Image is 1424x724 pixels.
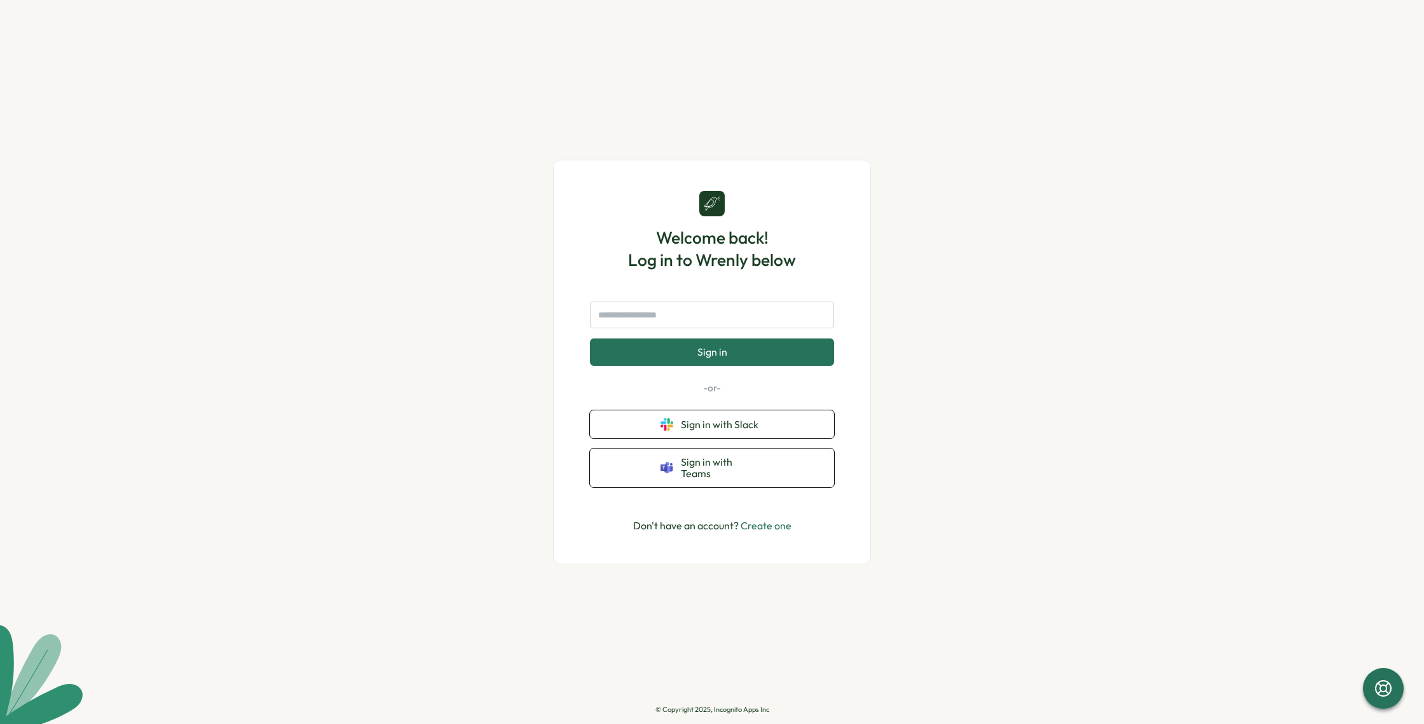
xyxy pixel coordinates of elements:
[590,410,834,438] button: Sign in with Slack
[681,419,763,430] span: Sign in with Slack
[655,706,769,714] p: © Copyright 2025, Incognito Apps Inc
[741,519,791,532] a: Create one
[681,456,763,480] span: Sign in with Teams
[628,226,796,271] h1: Welcome back! Log in to Wrenly below
[590,338,834,365] button: Sign in
[633,518,791,534] p: Don't have an account?
[590,449,834,487] button: Sign in with Teams
[590,381,834,395] p: -or-
[697,346,727,358] span: Sign in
